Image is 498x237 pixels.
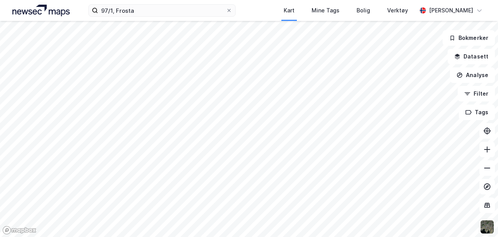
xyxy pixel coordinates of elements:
div: Verktøy [387,6,408,15]
button: Bokmerker [443,30,495,46]
div: Kart [284,6,295,15]
a: Mapbox homepage [2,226,36,235]
div: Mine Tags [312,6,339,15]
div: [PERSON_NAME] [429,6,473,15]
button: Filter [458,86,495,101]
img: logo.a4113a55bc3d86da70a041830d287a7e.svg [12,5,70,16]
button: Tags [459,105,495,120]
input: Søk på adresse, matrikkel, gårdeiere, leietakere eller personer [98,5,226,16]
iframe: Chat Widget [459,200,498,237]
div: Kontrollprogram for chat [459,200,498,237]
button: Datasett [448,49,495,64]
div: Bolig [357,6,370,15]
button: Analyse [450,67,495,83]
